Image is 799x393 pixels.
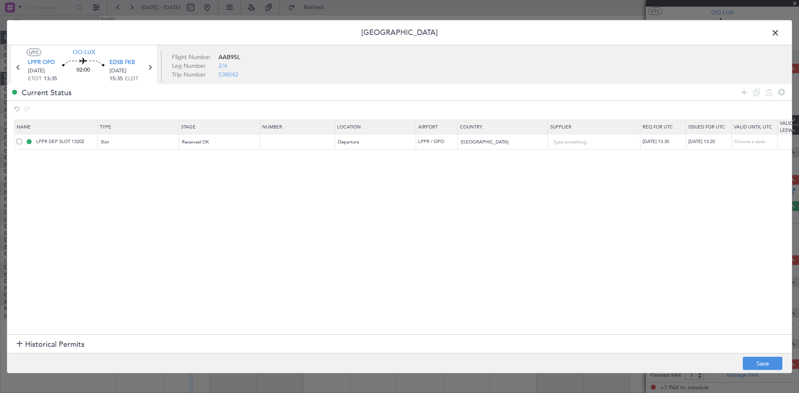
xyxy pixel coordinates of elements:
div: [DATE] 13:30 [643,138,686,146]
span: Valid Until Utc [734,124,772,130]
span: Issued For Utc [688,124,725,130]
div: Choose a date [734,138,777,146]
div: [DATE] 13:20 [688,138,732,146]
span: Req For Utc [643,124,673,130]
button: Save [743,357,782,370]
header: [GEOGRAPHIC_DATA] [7,20,792,45]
